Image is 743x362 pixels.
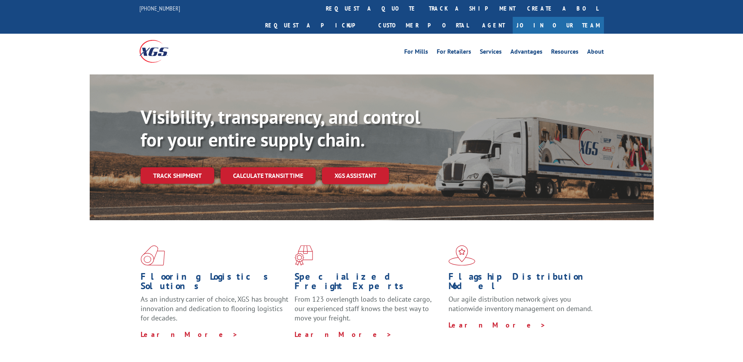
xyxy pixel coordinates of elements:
a: XGS ASSISTANT [322,167,389,184]
a: Services [480,49,502,57]
img: xgs-icon-focused-on-flooring-red [295,245,313,266]
a: Resources [551,49,578,57]
span: As an industry carrier of choice, XGS has brought innovation and dedication to flooring logistics... [141,295,288,322]
img: xgs-icon-total-supply-chain-intelligence-red [141,245,165,266]
a: For Retailers [437,49,471,57]
a: Agent [474,17,513,34]
a: Learn More > [295,330,392,339]
a: Customer Portal [372,17,474,34]
a: Request a pickup [259,17,372,34]
img: xgs-icon-flagship-distribution-model-red [448,245,475,266]
a: Calculate transit time [221,167,316,184]
h1: Flooring Logistics Solutions [141,272,289,295]
a: Learn More > [141,330,238,339]
a: Advantages [510,49,542,57]
b: Visibility, transparency, and control for your entire supply chain. [141,105,420,152]
a: About [587,49,604,57]
a: Track shipment [141,167,214,184]
a: Join Our Team [513,17,604,34]
span: Our agile distribution network gives you nationwide inventory management on demand. [448,295,593,313]
a: [PHONE_NUMBER] [139,4,180,12]
h1: Specialized Freight Experts [295,272,443,295]
p: From 123 overlength loads to delicate cargo, our experienced staff knows the best way to move you... [295,295,443,329]
h1: Flagship Distribution Model [448,272,597,295]
a: For Mills [404,49,428,57]
a: Learn More > [448,320,546,329]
